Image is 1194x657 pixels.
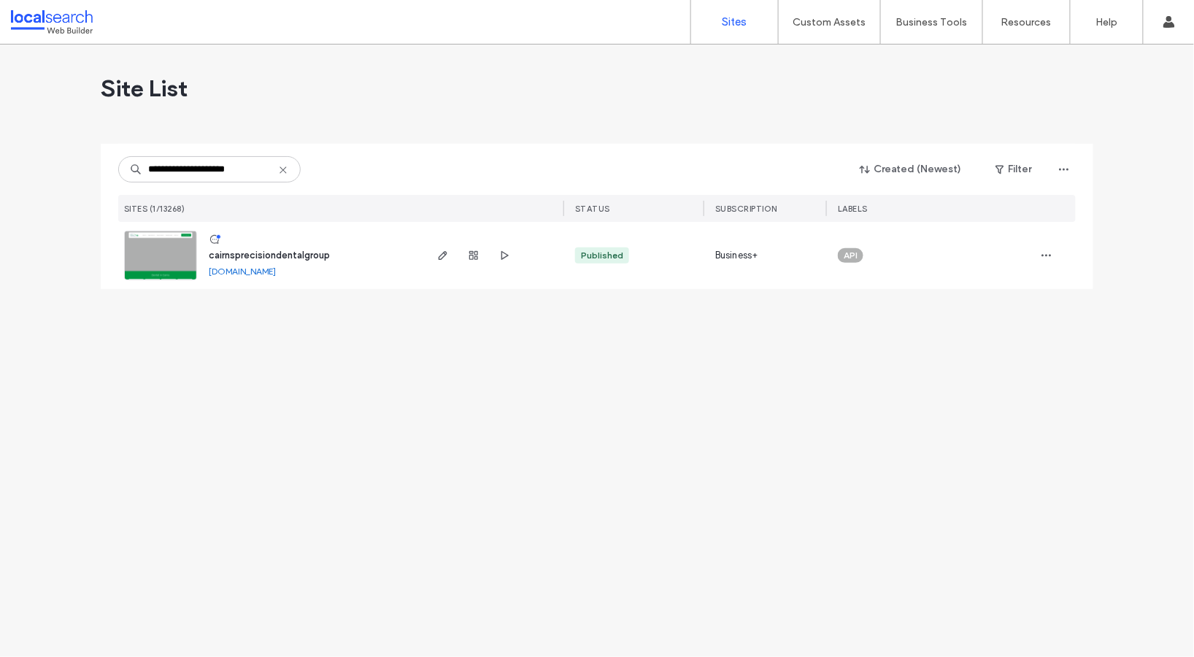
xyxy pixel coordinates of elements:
[1001,16,1052,28] label: Resources
[981,158,1047,181] button: Filter
[896,16,968,28] label: Business Tools
[838,204,868,214] span: LABELS
[715,204,777,214] span: SUBSCRIPTION
[844,249,858,262] span: API
[847,158,975,181] button: Created (Newest)
[209,266,276,277] a: [DOMAIN_NAME]
[124,204,185,214] span: SITES (1/13268)
[793,16,866,28] label: Custom Assets
[715,248,758,263] span: Business+
[101,74,188,103] span: Site List
[581,249,623,262] div: Published
[1096,16,1118,28] label: Help
[723,15,747,28] label: Sites
[575,204,610,214] span: STATUS
[34,10,63,23] span: Help
[209,250,330,261] a: cairnsprecisiondentalgroup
